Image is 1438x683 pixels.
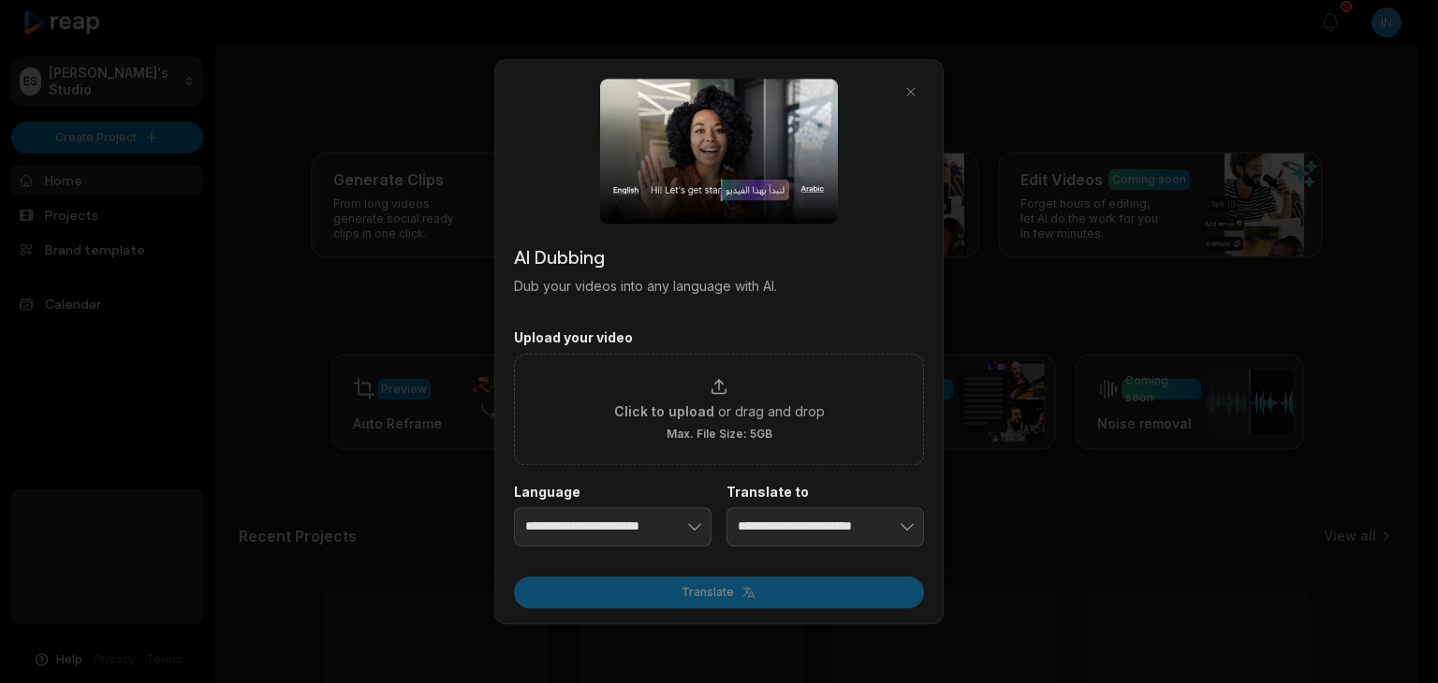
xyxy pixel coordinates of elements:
label: Upload your video [514,329,924,346]
span: Click to upload [614,401,714,421]
h2: AI Dubbing [514,242,924,270]
p: Dub your videos into any language with AI. [514,276,924,296]
span: or drag and drop [718,401,825,421]
label: Language [514,484,712,501]
span: Max. File Size: 5GB [667,427,772,442]
img: dubbing_dialog.png [600,79,838,224]
label: Translate to [726,484,924,501]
